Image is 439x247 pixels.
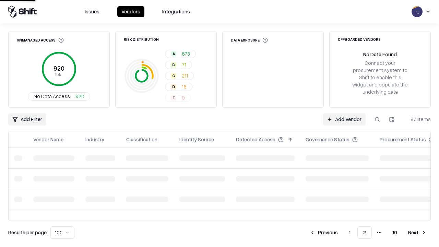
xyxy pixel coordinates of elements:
[357,226,372,239] button: 2
[8,113,46,126] button: Add Filter
[28,92,90,101] button: No Data Access920
[126,136,157,143] div: Classification
[404,226,431,239] button: Next
[124,37,159,41] div: Risk Distribution
[34,93,70,100] span: No Data Access
[171,73,176,79] div: C
[54,64,64,72] tspan: 920
[171,84,176,90] div: D
[363,51,397,58] div: No Data Found
[165,50,196,58] button: A673
[338,37,381,41] div: Offboarded Vendors
[171,51,176,57] div: A
[352,59,408,96] div: Connect your procurement system to Shift to enable this widget and populate the underlying data
[55,72,63,77] tspan: Total
[323,113,366,126] a: Add Vendor
[182,83,187,90] span: 16
[231,37,268,43] div: Data Exposure
[158,6,194,17] button: Integrations
[165,83,192,91] button: D16
[236,136,275,143] div: Detected Access
[33,136,63,143] div: Vendor Name
[306,226,431,239] nav: pagination
[343,226,356,239] button: 1
[182,61,186,68] span: 71
[117,6,144,17] button: Vendors
[17,37,64,43] div: Unmanaged Access
[387,226,403,239] button: 10
[179,136,214,143] div: Identity Source
[8,229,48,236] p: Results per page:
[306,226,342,239] button: Previous
[171,62,176,68] div: B
[75,93,84,100] span: 920
[85,136,104,143] div: Industry
[165,72,194,80] button: C211
[165,61,192,69] button: B71
[182,50,190,57] span: 673
[306,136,349,143] div: Governance Status
[81,6,104,17] button: Issues
[403,116,431,123] div: 971 items
[380,136,426,143] div: Procurement Status
[182,72,188,79] span: 211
